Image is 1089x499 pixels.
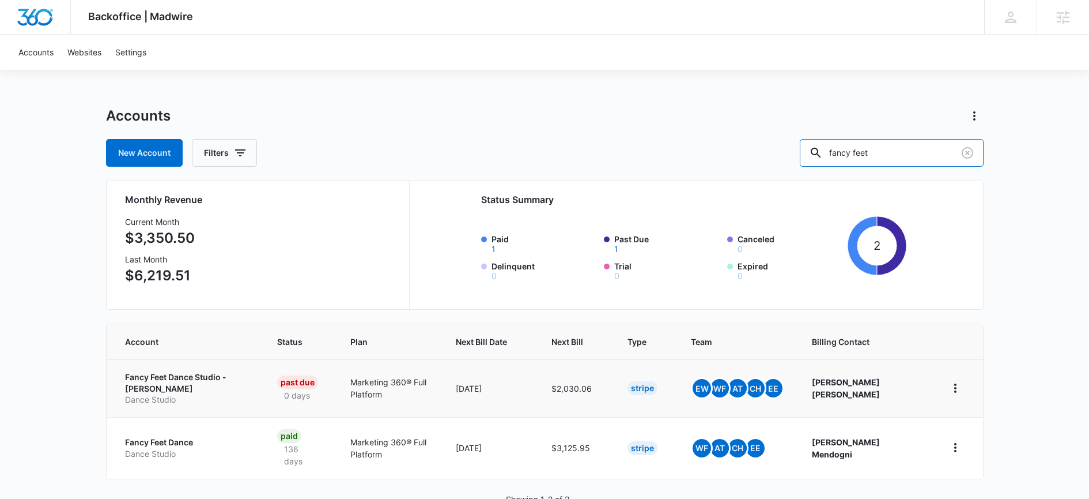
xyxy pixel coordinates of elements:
a: New Account [106,139,183,167]
span: AT [710,439,729,457]
span: Backoffice | Madwire [88,10,193,22]
p: Dance Studio [125,394,249,406]
label: Trial [614,260,720,280]
p: Dance Studio [125,448,249,460]
td: [DATE] [442,359,538,417]
a: Settings [108,35,153,70]
div: Paid [277,429,301,443]
tspan: 2 [874,238,880,253]
td: $2,030.06 [538,359,614,417]
td: [DATE] [442,417,538,479]
button: Clear [958,144,977,162]
span: Billing Contact [812,336,918,348]
p: Marketing 360® Full Platform [350,436,428,460]
td: $3,125.95 [538,417,614,479]
div: Stripe [627,441,657,455]
label: Delinquent [491,260,598,280]
button: Paid [491,245,496,253]
span: Team [691,336,767,348]
a: Fancy Feet DanceDance Studio [125,437,249,459]
span: ee [764,379,782,397]
h2: Monthly Revenue [125,193,395,207]
a: Websites [60,35,108,70]
button: Past Due [614,245,618,253]
span: Next Bill Date [456,336,507,348]
label: Canceled [738,233,844,253]
span: Next Bill [551,336,583,348]
span: WF [693,439,711,457]
strong: [PERSON_NAME] [PERSON_NAME] [812,377,880,399]
span: CH [746,379,765,397]
h1: Accounts [106,107,171,125]
h3: Last Month [125,253,195,265]
span: EW [693,379,711,397]
h3: Current Month [125,216,195,228]
span: Plan [350,336,428,348]
span: Status [277,336,307,348]
strong: [PERSON_NAME] Mendogni [812,437,880,459]
button: home [946,438,965,457]
p: $3,350.50 [125,228,195,249]
h2: Status Summary [481,193,907,207]
button: Filters [192,139,257,167]
a: Accounts [12,35,60,70]
p: 0 days [277,389,317,402]
p: Marketing 360® Full Platform [350,376,428,400]
span: WF [710,379,729,397]
span: Account [125,336,233,348]
div: Past Due [277,376,318,389]
p: $6,219.51 [125,265,195,286]
button: home [946,379,965,397]
label: Past Due [614,233,720,253]
span: AT [728,379,747,397]
span: Type [627,336,646,348]
p: Fancy Feet Dance Studio - [PERSON_NAME] [125,372,249,394]
div: Stripe [627,381,657,395]
button: Actions [965,107,984,125]
p: 136 days [277,443,323,467]
a: Fancy Feet Dance Studio - [PERSON_NAME]Dance Studio [125,372,249,406]
label: Expired [738,260,844,280]
input: Search [800,139,984,167]
label: Paid [491,233,598,253]
p: Fancy Feet Dance [125,437,249,448]
span: CH [728,439,747,457]
span: ee [746,439,765,457]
